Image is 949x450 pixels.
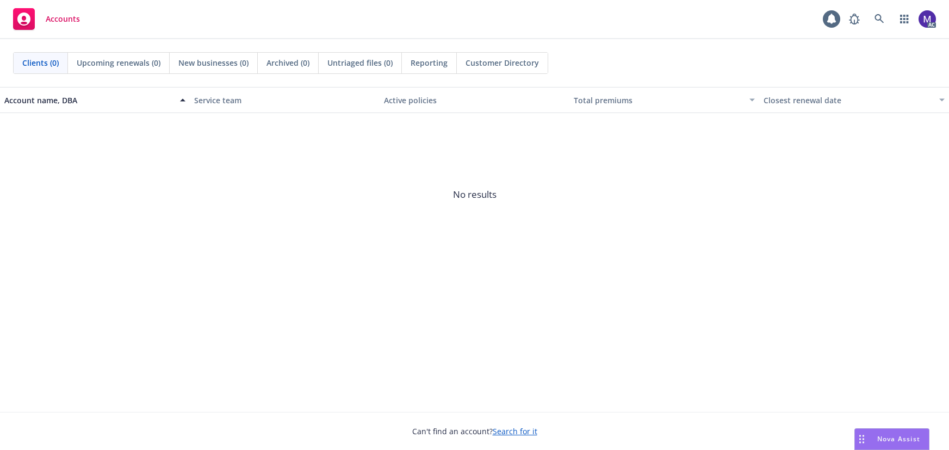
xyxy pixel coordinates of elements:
a: Report a Bug [843,8,865,30]
span: Clients (0) [22,57,59,68]
button: Nova Assist [854,428,929,450]
div: Drag to move [855,429,869,449]
span: Can't find an account? [412,426,537,437]
div: Service team [194,95,375,106]
span: Nova Assist [877,434,920,443]
span: Upcoming renewals (0) [77,57,160,68]
button: Active policies [380,87,569,113]
span: New businesses (0) [178,57,249,68]
button: Service team [190,87,380,113]
button: Total premiums [569,87,759,113]
a: Search for it [493,426,537,436]
span: Accounts [46,15,80,23]
a: Search [869,8,890,30]
button: Closest renewal date [759,87,949,113]
span: Archived (0) [266,57,309,68]
div: Account name, DBA [4,95,173,106]
div: Total premiums [574,95,743,106]
div: Closest renewal date [764,95,933,106]
a: Accounts [9,4,84,34]
span: Customer Directory [466,57,539,68]
div: Active policies [384,95,565,106]
img: photo [919,10,936,28]
a: Switch app [894,8,915,30]
span: Reporting [411,57,448,68]
span: Untriaged files (0) [327,57,393,68]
